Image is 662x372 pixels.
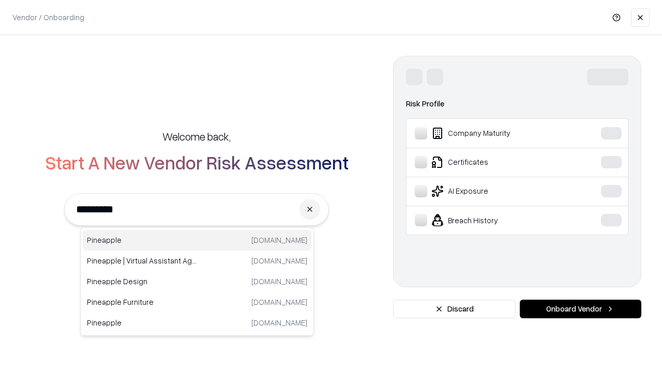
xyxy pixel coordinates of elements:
[80,227,314,336] div: Suggestions
[415,185,569,197] div: AI Exposure
[406,98,628,110] div: Risk Profile
[415,127,569,139] div: Company Maturity
[415,214,569,226] div: Breach History
[415,156,569,168] div: Certificates
[45,152,349,173] h2: Start A New Vendor Risk Assessment
[87,276,197,287] p: Pineapple Design
[162,129,231,144] h5: Welcome back,
[251,297,307,307] p: [DOMAIN_NAME]
[251,317,307,328] p: [DOMAIN_NAME]
[520,300,641,318] button: Onboard Vendor
[251,235,307,245] p: [DOMAIN_NAME]
[87,255,197,266] p: Pineapple | Virtual Assistant Agency
[251,255,307,266] p: [DOMAIN_NAME]
[12,12,84,23] p: Vendor / Onboarding
[251,276,307,287] p: [DOMAIN_NAME]
[87,297,197,307] p: Pineapple Furniture
[87,317,197,328] p: Pineapple
[87,235,197,245] p: Pineapple
[393,300,516,318] button: Discard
